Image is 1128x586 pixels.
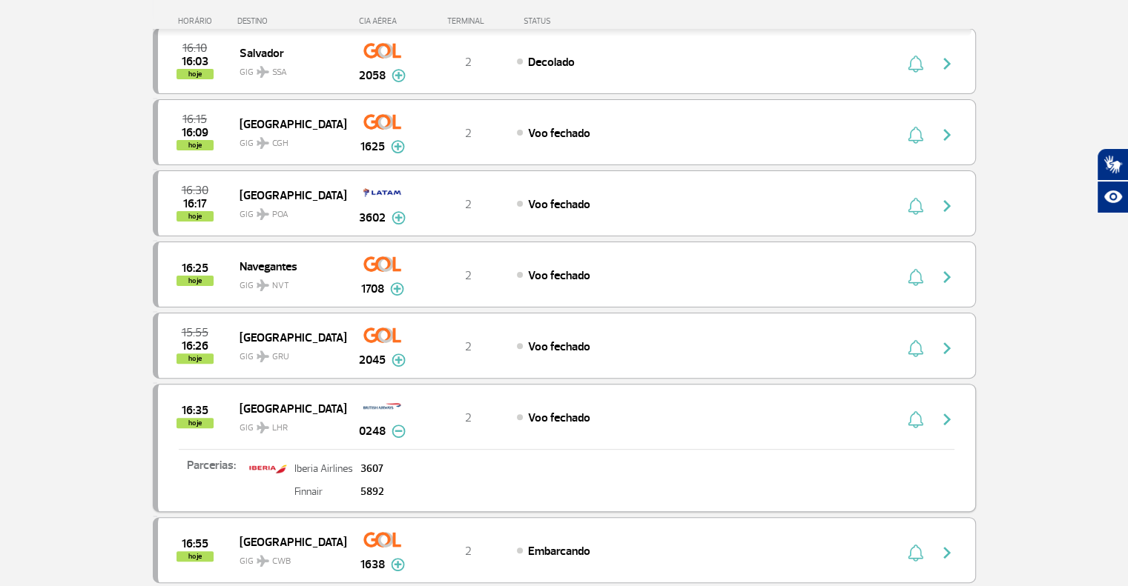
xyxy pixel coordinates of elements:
[177,353,214,364] span: hoje
[360,464,384,474] p: 3607
[465,339,472,354] span: 2
[528,197,590,212] span: Voo fechado
[294,487,353,497] p: Finnair
[182,114,207,124] span: 2025-09-24 16:15:00
[257,422,269,433] img: destiny_airplane.svg
[272,66,287,79] span: SSA
[157,16,238,26] div: HORÁRIO
[359,67,386,84] span: 2058
[240,327,334,347] span: [GEOGRAPHIC_DATA]
[465,410,472,425] span: 2
[465,268,472,283] span: 2
[465,544,472,559] span: 2
[182,43,207,53] span: 2025-09-24 16:10:00
[528,126,590,141] span: Voo fechado
[392,353,406,367] img: mais-info-painel-voo.svg
[182,327,208,338] span: 2025-09-24 15:55:00
[272,350,289,364] span: GRU
[390,282,404,296] img: mais-info-painel-voo.svg
[938,339,956,357] img: seta-direita-painel-voo.svg
[272,279,289,293] span: NVT
[183,199,207,209] span: 2025-09-24 16:17:00
[528,544,590,559] span: Embarcando
[182,341,208,351] span: 2025-09-24 16:26:00
[908,268,923,286] img: sino-painel-voo.svg
[257,555,269,567] img: destiny_airplane.svg
[360,138,385,156] span: 1625
[240,342,334,364] span: GIG
[240,43,334,62] span: Salvador
[938,268,956,286] img: seta-direita-painel-voo.svg
[257,137,269,149] img: destiny_airplane.svg
[392,424,406,438] img: menos-info-painel-voo.svg
[465,197,472,212] span: 2
[240,200,334,222] span: GIG
[240,413,334,435] span: GIG
[1097,148,1128,213] div: Plugin de acessibilidade da Hand Talk.
[1097,148,1128,181] button: Abrir tradutor de língua de sinais.
[182,127,208,138] span: 2025-09-24 16:09:00
[938,544,956,562] img: seta-direita-painel-voo.svg
[908,544,923,562] img: sino-painel-voo.svg
[240,399,334,418] span: [GEOGRAPHIC_DATA]
[516,16,637,26] div: STATUS
[177,418,214,428] span: hoje
[182,185,208,196] span: 2025-09-24 16:30:00
[528,55,575,70] span: Decolado
[158,456,245,490] p: Parcerias:
[240,271,334,293] span: GIG
[240,58,334,79] span: GIG
[240,547,334,568] span: GIG
[182,263,208,273] span: 2025-09-24 16:25:00
[359,422,386,440] span: 0248
[257,208,269,220] img: destiny_airplane.svg
[465,55,472,70] span: 2
[257,279,269,291] img: destiny_airplane.svg
[249,456,287,482] img: iberia.png
[237,16,346,26] div: DESTINO
[182,539,208,549] span: 2025-09-24 16:55:00
[177,140,214,150] span: hoje
[391,140,405,153] img: mais-info-painel-voo.svg
[272,137,288,150] span: CGH
[420,16,516,26] div: TERMINAL
[272,208,288,222] span: POA
[938,197,956,215] img: seta-direita-painel-voo.svg
[177,69,214,79] span: hoje
[177,276,214,286] span: hoje
[908,55,923,73] img: sino-painel-voo.svg
[359,351,386,369] span: 2045
[908,410,923,428] img: sino-painel-voo.svg
[938,55,956,73] img: seta-direita-painel-voo.svg
[240,114,334,133] span: [GEOGRAPHIC_DATA]
[465,126,472,141] span: 2
[908,126,923,144] img: sino-painel-voo.svg
[392,211,406,224] img: mais-info-painel-voo.svg
[177,211,214,222] span: hoje
[177,551,214,562] span: hoje
[240,185,334,204] span: [GEOGRAPHIC_DATA]
[528,339,590,354] span: Voo fechado
[908,197,923,215] img: sino-painel-voo.svg
[528,268,590,283] span: Voo fechado
[257,350,269,362] img: destiny_airplane.svg
[257,66,269,78] img: destiny_airplane.svg
[1097,181,1128,213] button: Abrir recursos assistivos.
[182,405,208,416] span: 2025-09-24 16:35:00
[346,16,420,26] div: CIA AÉREA
[359,209,386,227] span: 3602
[240,532,334,551] span: [GEOGRAPHIC_DATA]
[240,129,334,150] span: GIG
[360,487,384,497] p: 5892
[391,558,405,571] img: mais-info-painel-voo.svg
[938,410,956,428] img: seta-direita-painel-voo.svg
[392,69,406,82] img: mais-info-painel-voo.svg
[294,464,353,474] p: Iberia Airlines
[938,126,956,144] img: seta-direita-painel-voo.svg
[272,555,291,568] span: CWB
[908,339,923,357] img: sino-painel-voo.svg
[182,56,208,67] span: 2025-09-24 16:03:37
[272,422,288,435] span: LHR
[360,556,385,573] span: 1638
[361,280,384,298] span: 1708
